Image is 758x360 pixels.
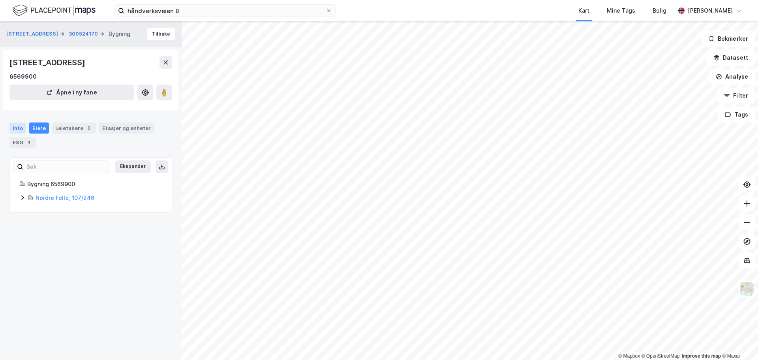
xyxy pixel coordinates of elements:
[147,28,175,40] button: Tilbake
[642,353,680,359] a: OpenStreetMap
[9,85,134,100] button: Åpne i ny fane
[23,161,110,173] input: Søk
[85,124,93,132] div: 5
[653,6,666,15] div: Bolig
[9,137,36,148] div: ESG
[719,322,758,360] iframe: Chat Widget
[27,179,162,189] div: Bygning 6569900
[52,123,96,134] div: Leietakere
[9,123,26,134] div: Info
[29,123,49,134] div: Eiere
[709,69,755,85] button: Analyse
[618,353,640,359] a: Mapbox
[124,5,326,17] input: Søk på adresse, matrikkel, gårdeiere, leietakere eller personer
[607,6,635,15] div: Mine Tags
[25,138,33,146] div: 4
[9,56,87,69] div: [STREET_ADDRESS]
[115,160,151,173] button: Ekspander
[69,30,99,38] button: 300524170
[9,72,37,81] div: 6569900
[688,6,733,15] div: [PERSON_NAME]
[13,4,96,17] img: logo.f888ab2527a4732fd821a326f86c7f29.svg
[739,281,754,296] img: Z
[682,353,721,359] a: Improve this map
[578,6,589,15] div: Kart
[102,124,151,132] div: Etasjer og enheter
[717,88,755,104] button: Filter
[718,107,755,123] button: Tags
[6,30,60,38] button: [STREET_ADDRESS]
[707,50,755,66] button: Datasett
[109,29,130,39] div: Bygning
[36,194,94,201] a: Nordre Follo, 107/246
[702,31,755,47] button: Bokmerker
